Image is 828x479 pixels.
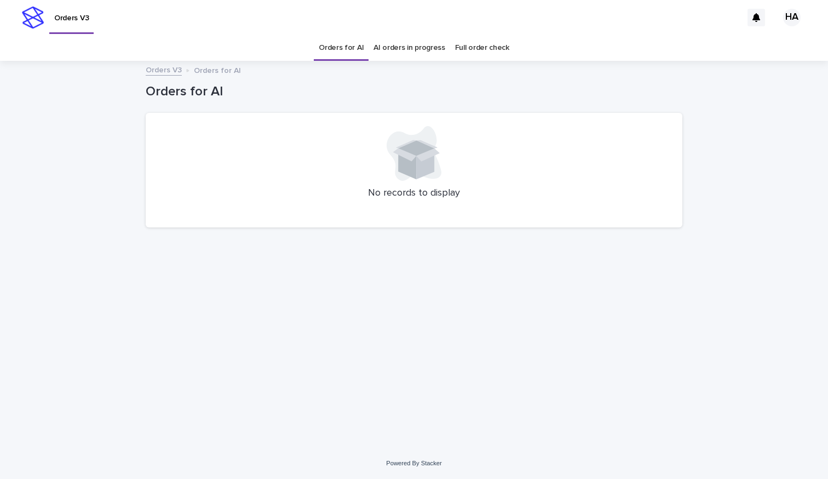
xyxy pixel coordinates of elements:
a: Powered By Stacker [386,460,441,466]
a: Orders V3 [146,63,182,76]
div: HA [783,9,801,26]
h1: Orders for AI [146,84,682,100]
a: Orders for AI [319,35,364,61]
a: AI orders in progress [373,35,445,61]
img: stacker-logo-s-only.png [22,7,44,28]
p: No records to display [159,187,669,199]
p: Orders for AI [194,64,241,76]
a: Full order check [455,35,509,61]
